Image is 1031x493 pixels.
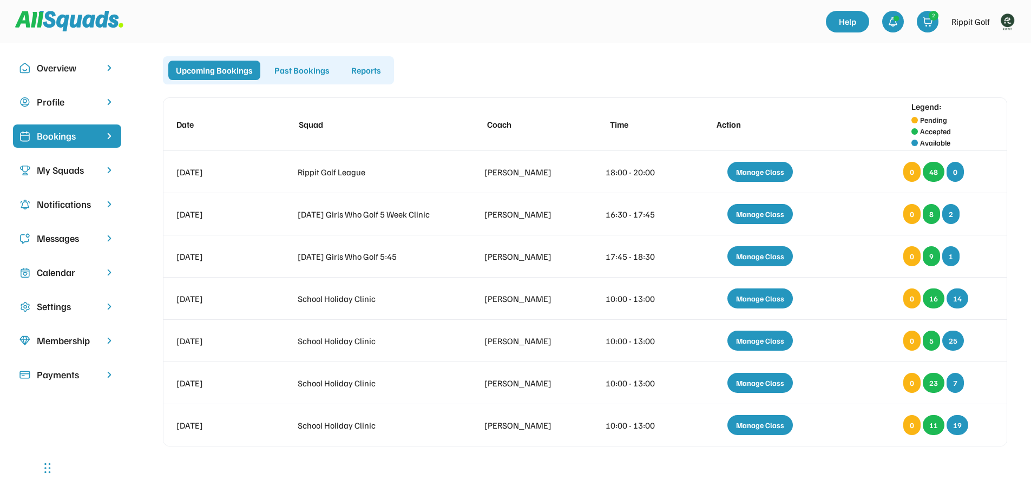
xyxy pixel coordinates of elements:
[947,373,964,393] div: 7
[727,415,793,435] div: Manage Class
[267,61,337,80] div: Past Bookings
[37,265,97,280] div: Calendar
[298,250,445,263] div: [DATE] Girls Who Golf 5:45
[942,331,964,351] div: 25
[606,250,671,263] div: 17:45 - 18:30
[15,11,123,31] img: Squad%20Logo.svg
[727,162,793,182] div: Manage Class
[923,288,944,308] div: 16
[104,131,115,141] img: chevron-right%20copy%203.svg
[298,419,445,432] div: School Holiday Clinic
[37,95,97,109] div: Profile
[104,199,115,209] img: chevron-right.svg
[606,377,671,390] div: 10:00 - 13:00
[606,166,671,179] div: 18:00 - 20:00
[947,162,964,182] div: 0
[923,415,944,435] div: 11
[298,377,445,390] div: School Holiday Clinic
[903,373,921,393] div: 0
[484,250,566,263] div: [PERSON_NAME]
[606,334,671,347] div: 10:00 - 13:00
[19,199,30,210] img: Icon%20copy%204.svg
[484,419,566,432] div: [PERSON_NAME]
[484,334,566,347] div: [PERSON_NAME]
[903,246,921,266] div: 0
[484,292,566,305] div: [PERSON_NAME]
[727,246,793,266] div: Manage Class
[298,334,445,347] div: School Holiday Clinic
[727,331,793,351] div: Manage Class
[37,61,97,75] div: Overview
[826,11,869,32] a: Help
[920,126,951,137] div: Accepted
[176,166,258,179] div: [DATE]
[727,288,793,308] div: Manage Class
[104,336,115,346] img: chevron-right.svg
[484,208,566,221] div: [PERSON_NAME]
[19,63,30,74] img: Icon%20copy%2010.svg
[923,331,940,351] div: 5
[610,118,675,131] div: Time
[942,204,960,224] div: 2
[104,301,115,312] img: chevron-right.svg
[996,11,1018,32] img: Rippitlogov2_green.png
[923,246,940,266] div: 9
[929,11,938,19] div: 2
[19,233,30,244] img: Icon%20copy%205.svg
[717,118,815,131] div: Action
[923,162,944,182] div: 48
[298,292,445,305] div: School Holiday Clinic
[947,415,968,435] div: 19
[37,197,97,212] div: Notifications
[176,334,258,347] div: [DATE]
[484,377,566,390] div: [PERSON_NAME]
[606,208,671,221] div: 16:30 - 17:45
[176,250,258,263] div: [DATE]
[484,166,566,179] div: [PERSON_NAME]
[104,63,115,73] img: chevron-right.svg
[298,166,445,179] div: Rippit Golf League
[299,118,446,131] div: Squad
[888,16,898,27] img: bell-03%20%281%29.svg
[104,97,115,107] img: chevron-right.svg
[606,292,671,305] div: 10:00 - 13:00
[923,204,940,224] div: 8
[37,129,97,143] div: Bookings
[942,246,960,266] div: 1
[19,267,30,278] img: Icon%20copy%207.svg
[923,373,944,393] div: 23
[487,118,569,131] div: Coach
[37,231,97,246] div: Messages
[922,16,933,27] img: shopping-cart-01%20%281%29.svg
[176,208,258,221] div: [DATE]
[911,100,942,113] div: Legend:
[19,165,30,176] img: Icon%20copy%203.svg
[19,336,30,346] img: Icon%20copy%208.svg
[176,292,258,305] div: [DATE]
[19,97,30,108] img: user-circle.svg
[727,373,793,393] div: Manage Class
[947,288,968,308] div: 14
[903,162,921,182] div: 0
[903,331,921,351] div: 0
[104,267,115,278] img: chevron-right.svg
[903,204,921,224] div: 0
[176,118,258,131] div: Date
[37,163,97,178] div: My Squads
[298,208,445,221] div: [DATE] Girls Who Golf 5 Week Clinic
[104,165,115,175] img: chevron-right.svg
[903,288,921,308] div: 0
[19,131,30,142] img: Icon%20%2819%29.svg
[37,299,97,314] div: Settings
[344,61,389,80] div: Reports
[168,61,260,80] div: Upcoming Bookings
[951,15,990,28] div: Rippit Golf
[19,301,30,312] img: Icon%20copy%2016.svg
[727,204,793,224] div: Manage Class
[920,137,950,148] div: Available
[920,114,947,126] div: Pending
[104,233,115,244] img: chevron-right.svg
[903,415,921,435] div: 0
[606,419,671,432] div: 10:00 - 13:00
[37,333,97,348] div: Membership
